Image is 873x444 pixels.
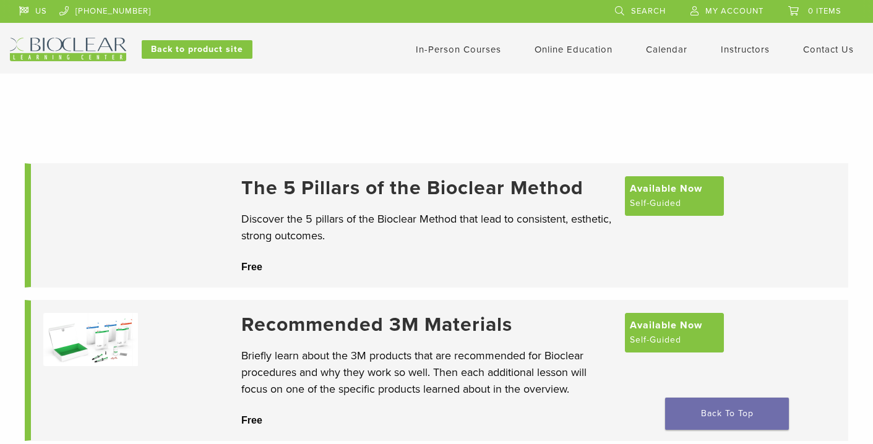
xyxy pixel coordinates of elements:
[631,6,666,16] span: Search
[630,333,681,348] span: Self-Guided
[625,176,724,216] a: Available Now Self-Guided
[646,44,687,55] a: Calendar
[630,181,702,196] span: Available Now
[665,398,789,430] a: Back To Top
[630,196,681,211] span: Self-Guided
[535,44,613,55] a: Online Education
[241,262,262,272] span: Free
[10,38,126,61] img: Bioclear
[416,44,501,55] a: In-Person Courses
[705,6,763,16] span: My Account
[808,6,841,16] span: 0 items
[241,348,613,398] p: Briefly learn about the 3M products that are recommended for Bioclear procedures and why they wor...
[803,44,854,55] a: Contact Us
[142,40,252,59] a: Back to product site
[630,318,702,333] span: Available Now
[241,211,613,244] p: Discover the 5 pillars of the Bioclear Method that lead to consistent, esthetic, strong outcomes.
[241,313,613,336] a: Recommended 3M Materials
[241,415,262,425] span: Free
[721,44,770,55] a: Instructors
[241,176,613,200] a: The 5 Pillars of the Bioclear Method
[625,313,724,352] a: Available Now Self-Guided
